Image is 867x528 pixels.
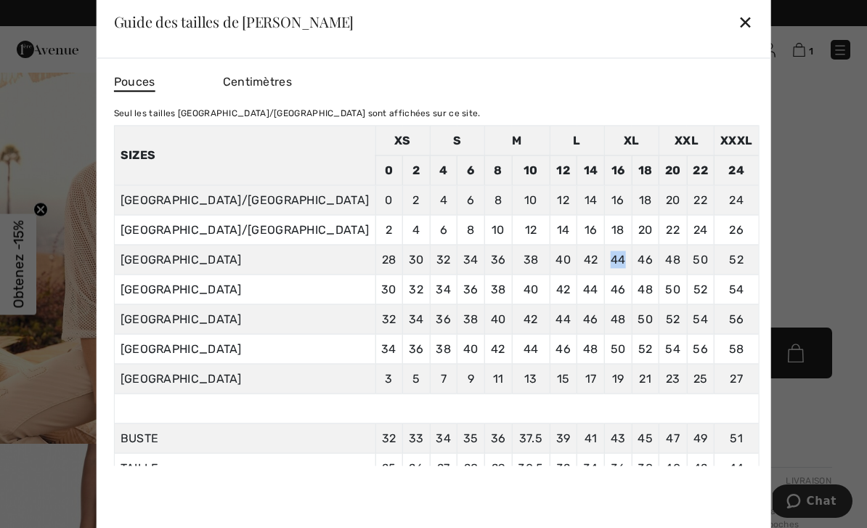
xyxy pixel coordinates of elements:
td: 38 [512,245,550,275]
span: 45 [638,431,653,444]
td: 34 [375,334,403,364]
td: 0 [375,185,403,215]
td: 16 [577,215,605,245]
td: 44 [512,334,550,364]
span: 41 [585,431,598,444]
td: 0 [375,155,403,185]
td: 34 [430,275,457,304]
td: 5 [402,364,430,394]
td: S [430,126,484,155]
td: 22 [687,185,715,215]
td: 16 [604,155,632,185]
td: 17 [577,364,605,394]
td: 34 [402,304,430,334]
td: 50 [604,334,632,364]
td: 48 [632,275,659,304]
td: [GEOGRAPHIC_DATA] [114,245,375,275]
td: 4 [430,185,457,215]
td: 16 [604,185,632,215]
td: 3 [375,364,403,394]
td: 6 [457,185,485,215]
span: 38 [638,460,653,474]
td: 10 [484,215,512,245]
td: 48 [659,245,687,275]
td: 44 [577,275,605,304]
td: 32 [430,245,457,275]
td: 38 [484,275,512,304]
td: 20 [632,215,659,245]
td: BUSTE [114,423,375,453]
td: 15 [550,364,577,394]
td: 54 [687,304,715,334]
td: 28 [375,245,403,275]
td: 13 [512,364,550,394]
td: XXXL [715,126,759,155]
span: 36 [611,460,626,474]
td: 30 [375,275,403,304]
td: 24 [715,185,759,215]
span: 44 [729,460,744,474]
td: 40 [484,304,512,334]
td: XS [375,126,430,155]
td: 24 [687,215,715,245]
span: 33 [409,431,424,444]
td: 23 [659,364,687,394]
td: 36 [430,304,457,334]
td: 58 [715,334,759,364]
th: Sizes [114,126,375,185]
td: 50 [632,304,659,334]
td: 7 [430,364,457,394]
td: 52 [715,245,759,275]
td: 22 [659,215,687,245]
td: 54 [715,275,759,304]
td: 26 [715,215,759,245]
td: 9 [457,364,485,394]
td: 38 [430,334,457,364]
td: 27 [715,364,759,394]
span: 26 [409,460,423,474]
td: 2 [402,155,430,185]
span: 51 [730,431,743,444]
div: ✕ [738,7,753,37]
td: 25 [687,364,715,394]
span: Chat [34,10,64,23]
td: 54 [659,334,687,364]
td: 36 [484,245,512,275]
span: 42 [693,460,708,474]
td: 36 [402,334,430,364]
span: 27 [437,460,450,474]
span: 36 [491,431,506,444]
span: 34 [436,431,451,444]
td: 21 [632,364,659,394]
td: 48 [604,304,632,334]
td: 6 [430,215,457,245]
td: 30 [402,245,430,275]
td: [GEOGRAPHIC_DATA] [114,275,375,304]
span: Pouces [114,73,155,92]
td: 12 [550,185,577,215]
td: [GEOGRAPHIC_DATA]/[GEOGRAPHIC_DATA] [114,215,375,245]
span: 39 [556,431,571,444]
span: 32 [382,431,396,444]
td: 2 [375,215,403,245]
span: 28 [464,460,479,474]
td: TAILLE [114,453,375,483]
td: 14 [577,155,605,185]
td: [GEOGRAPHIC_DATA] [114,304,375,334]
td: 42 [550,275,577,304]
td: 18 [632,155,659,185]
div: Seul les tailles [GEOGRAPHIC_DATA]/[GEOGRAPHIC_DATA] sont affichées sur ce site. [114,106,760,119]
td: [GEOGRAPHIC_DATA] [114,364,375,394]
td: 48 [577,334,605,364]
td: 24 [715,155,759,185]
td: M [484,126,550,155]
td: 38 [457,304,485,334]
td: 4 [402,215,430,245]
span: 43 [611,431,626,444]
td: 8 [484,185,512,215]
td: [GEOGRAPHIC_DATA] [114,334,375,364]
span: 47 [666,431,680,444]
td: 52 [687,275,715,304]
span: 32 [556,460,571,474]
td: 12 [550,155,577,185]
